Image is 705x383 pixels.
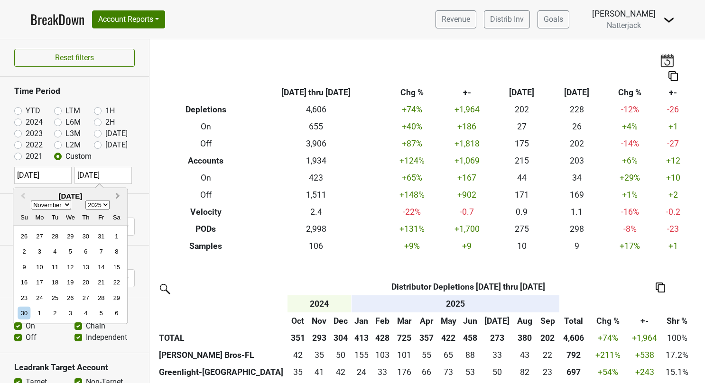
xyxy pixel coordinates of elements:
[384,170,439,187] td: +65 %
[384,220,439,237] td: +131 %
[439,366,457,378] div: 73
[384,136,439,153] td: +87 %
[395,366,414,378] div: 176
[483,366,511,378] div: 50
[95,307,108,319] div: Choose Friday, December 5th, 2025
[549,119,604,136] td: 26
[105,117,115,128] label: 2H
[416,347,437,364] td: 55.25
[592,8,656,20] div: [PERSON_NAME]
[656,153,690,170] td: +12
[248,101,384,119] td: 4,606
[248,136,384,153] td: 3,906
[86,332,127,343] label: Independent
[656,283,665,292] img: Copy to clipboard
[460,312,481,329] th: Jun: activate to sort column ascending
[26,139,43,151] label: 2022
[513,364,536,381] td: 81.65
[374,366,390,378] div: 33
[26,128,43,139] label: 2023
[48,245,61,258] div: Choose Tuesday, November 4th, 2025
[48,292,61,304] div: Choose Tuesday, November 25th, 2025
[604,119,656,136] td: +4 %
[439,220,494,237] td: +1,700
[372,364,393,381] td: 33.16
[48,261,61,274] div: Choose Tuesday, November 11th, 2025
[384,153,439,170] td: +124 %
[64,211,77,224] div: Wednesday
[105,139,128,151] label: [DATE]
[95,230,108,243] div: Choose Friday, October 31st, 2025
[661,347,693,364] td: 17.2%
[656,101,690,119] td: -26
[95,292,108,304] div: Choose Friday, November 28th, 2025
[164,237,248,255] th: Samples
[18,292,30,304] div: Choose Sunday, November 23rd, 2025
[395,349,414,361] div: 101
[660,54,674,67] img: last_updated_date
[79,245,92,258] div: Choose Thursday, November 6th, 2025
[18,307,30,319] div: Choose Sunday, November 30th, 2025
[64,245,77,258] div: Choose Wednesday, November 5th, 2025
[587,364,628,381] td: +54 %
[460,329,481,347] th: 458
[351,312,372,329] th: Jan: activate to sort column ascending
[661,329,693,347] td: 100%
[330,329,352,347] th: 304
[604,170,656,187] td: +29 %
[26,117,43,128] label: 2024
[668,71,678,81] img: Copy to clipboard
[607,21,641,30] span: Natterjack
[494,203,549,220] td: 0.9
[513,329,536,347] th: 380
[65,151,92,162] label: Custom
[105,128,128,139] label: [DATE]
[416,312,437,329] th: Apr: activate to sort column ascending
[18,211,30,224] div: Sunday
[26,320,35,332] label: On
[311,349,328,361] div: 35
[513,347,536,364] td: 42.58
[110,245,123,258] div: Choose Saturday, November 8th, 2025
[494,186,549,203] td: 171
[393,347,416,364] td: 101.39
[110,211,123,224] div: Saturday
[157,295,288,312] th: &nbsp;: activate to sort column ascending
[481,329,513,347] th: 273
[372,312,393,329] th: Feb: activate to sort column ascending
[288,347,308,364] td: 42.12
[308,347,330,364] td: 34.53
[311,366,328,378] div: 41
[33,245,46,258] div: Choose Monday, November 3rd, 2025
[656,220,690,237] td: -23
[308,329,330,347] th: 293
[18,245,30,258] div: Choose Sunday, November 2nd, 2025
[462,366,478,378] div: 53
[33,261,46,274] div: Choose Monday, November 10th, 2025
[632,333,657,343] span: +1,964
[64,276,77,289] div: Choose Wednesday, November 19th, 2025
[95,276,108,289] div: Choose Friday, November 21st, 2025
[110,276,123,289] div: Choose Saturday, November 22nd, 2025
[332,349,349,361] div: 50
[74,167,132,184] input: YYYY-MM-DD
[65,117,81,128] label: L6M
[33,292,46,304] div: Choose Monday, November 24th, 2025
[288,329,308,347] th: 351
[656,186,690,203] td: +2
[460,364,481,381] td: 52.51
[393,329,416,347] th: 725
[536,312,559,329] th: Sep: activate to sort column ascending
[14,363,135,373] h3: Leadrank Target Account
[393,364,416,381] td: 175.85
[439,349,457,361] div: 65
[26,105,40,117] label: YTD
[64,230,77,243] div: Choose Wednesday, October 29th, 2025
[631,366,659,378] div: +243
[26,151,43,162] label: 2021
[656,203,690,220] td: -0.2
[351,329,372,347] th: 413
[65,128,81,139] label: L3M
[14,167,72,184] input: YYYY-MM-DD
[604,84,656,101] th: Chg %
